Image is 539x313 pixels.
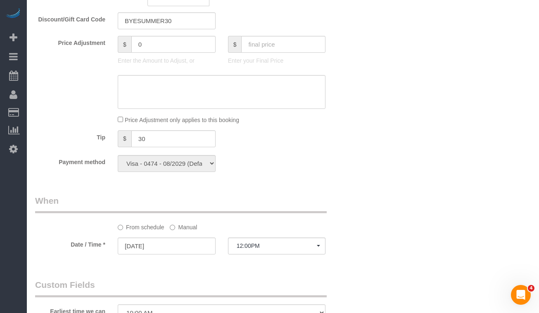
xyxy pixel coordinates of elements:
[5,8,21,20] img: Automaid Logo
[237,242,317,249] span: 12:00PM
[29,155,112,166] label: Payment method
[35,195,327,213] legend: When
[118,56,216,65] p: Enter the Amount to Adjust, or
[29,238,112,249] label: Date / Time *
[228,238,326,254] button: 12:00PM
[35,279,327,297] legend: Custom Fields
[528,285,534,292] span: 4
[29,12,112,24] label: Discount/Gift Card Code
[170,225,175,230] input: Manual
[118,36,131,53] span: $
[170,220,197,231] label: Manual
[228,36,242,53] span: $
[29,36,112,47] label: Price Adjustment
[118,130,131,147] span: $
[125,117,239,123] span: Price Adjustment only applies to this booking
[118,238,216,254] input: MM/DD/YYYY
[118,220,164,231] label: From schedule
[228,56,326,65] p: Enter your Final Price
[29,130,112,141] label: Tip
[118,225,123,230] input: From schedule
[241,36,325,53] input: final price
[511,285,531,305] iframe: Intercom live chat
